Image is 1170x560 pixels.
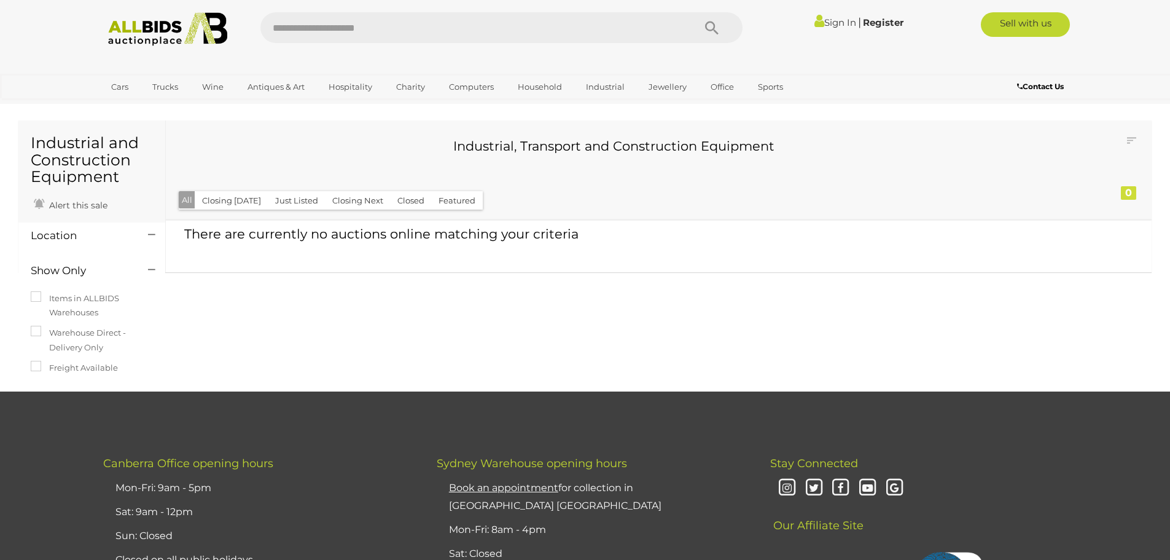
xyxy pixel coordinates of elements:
h4: Location [31,230,130,242]
button: Closing Next [325,191,391,210]
span: Alert this sale [46,200,107,211]
a: Computers [441,77,502,97]
button: Search [681,12,743,43]
i: Google [884,478,905,499]
button: Featured [431,191,483,210]
li: Mon-Fri: 8am - 4pm [446,518,739,542]
i: Facebook [830,478,851,499]
label: Freight Available [31,361,118,375]
h4: Show Only [31,265,130,277]
label: Items in ALLBIDS Warehouses [31,291,153,320]
label: Warehouse Direct - Delivery Only [31,326,153,355]
li: Sun: Closed [112,524,406,548]
span: Canberra Office opening hours [103,457,273,470]
button: Just Listed [268,191,326,210]
img: Allbids.com.au [101,12,235,46]
a: Industrial [578,77,633,97]
i: Youtube [857,478,878,499]
button: Closed [390,191,432,210]
h1: Industrial and Construction Equipment [31,135,153,186]
span: | [858,15,861,29]
a: Alert this sale [31,195,111,213]
span: There are currently no auctions online matching your criteria [184,226,579,242]
a: Book an appointmentfor collection in [GEOGRAPHIC_DATA] [GEOGRAPHIC_DATA] [449,482,661,511]
a: Trucks [144,77,186,97]
u: Book an appointment [449,482,558,494]
a: Cars [103,77,136,97]
a: Register [863,17,903,28]
a: Jewellery [641,77,695,97]
h3: Industrial, Transport and Construction Equipment [187,139,1040,153]
a: Sell with us [981,12,1070,37]
li: Mon-Fri: 9am - 5pm [112,476,406,500]
a: Office [703,77,742,97]
i: Twitter [803,478,825,499]
a: Sign In [814,17,856,28]
span: Sydney Warehouse opening hours [437,457,627,470]
a: Antiques & Art [240,77,313,97]
button: All [179,191,195,209]
b: Contact Us [1017,82,1064,91]
div: 0 [1121,186,1136,200]
a: Household [510,77,570,97]
a: Sports [750,77,791,97]
a: Wine [194,77,232,97]
span: Our Affiliate Site [770,500,864,532]
button: Closing [DATE] [195,191,268,210]
i: Instagram [776,478,798,499]
span: Stay Connected [770,457,858,470]
li: Sat: 9am - 12pm [112,500,406,524]
a: [GEOGRAPHIC_DATA] [103,97,206,117]
a: Charity [388,77,433,97]
a: Contact Us [1017,80,1067,93]
a: Hospitality [321,77,380,97]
